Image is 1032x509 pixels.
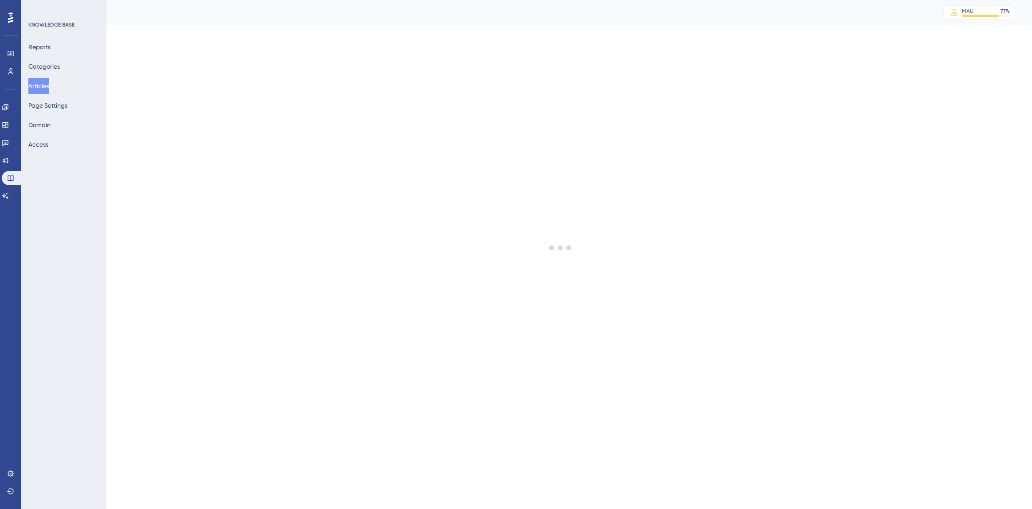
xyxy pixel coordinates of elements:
[28,78,49,94] button: Articles
[28,21,75,28] div: KNOWLEDGE BASE
[28,97,67,113] button: Page Settings
[1001,8,1010,15] div: 77 %
[28,136,48,152] button: Access
[28,39,51,55] button: Reports
[28,58,60,74] button: Categories
[28,117,51,133] button: Domain
[962,8,973,15] div: MAU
